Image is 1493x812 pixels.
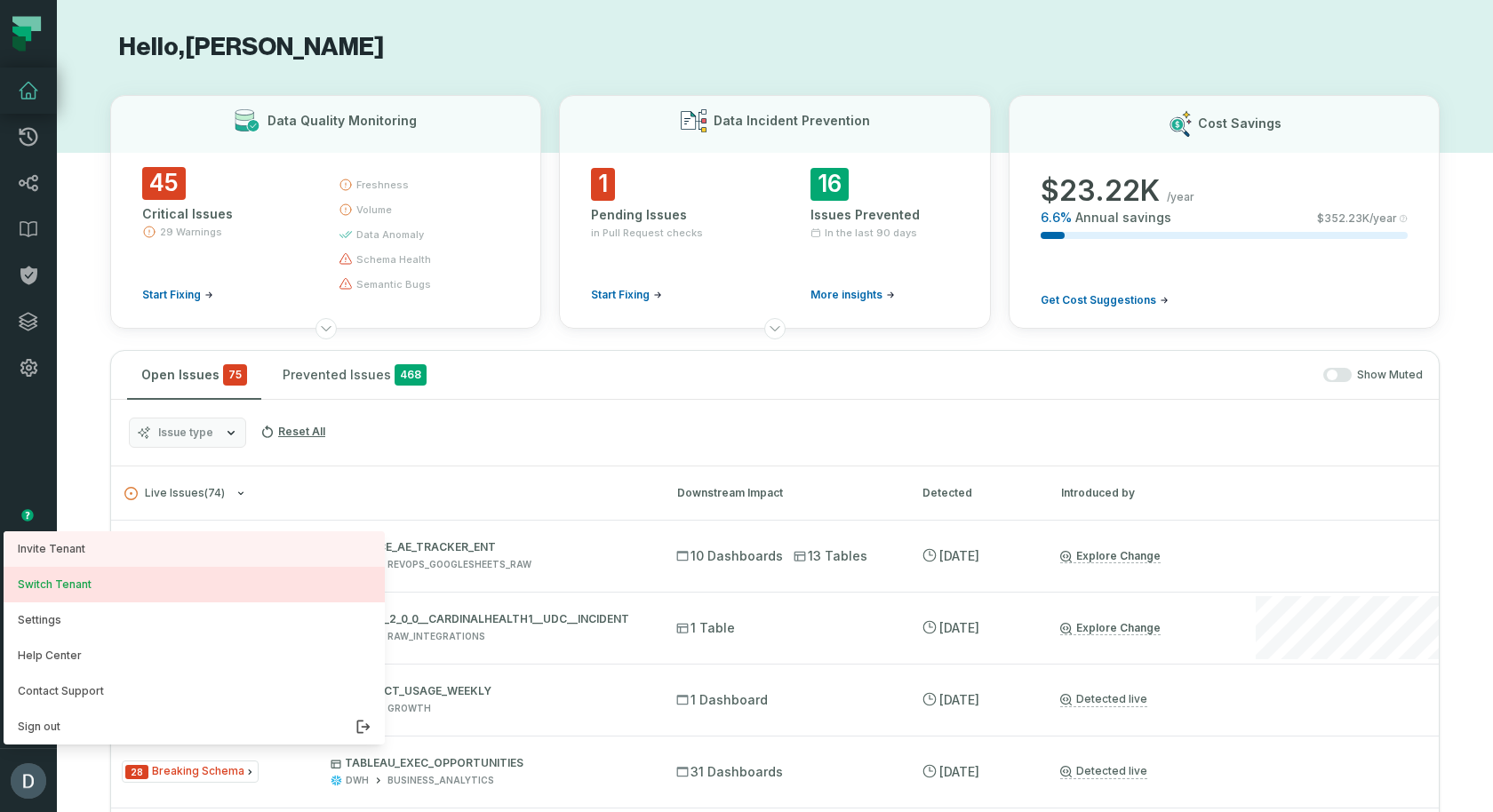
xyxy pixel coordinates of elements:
h3: Data Quality Monitoring [267,112,417,130]
span: /year [1167,190,1194,204]
span: critical issues and errors combined [223,364,247,386]
div: Issues Prevented [810,206,959,224]
a: Explore Change [1060,621,1161,635]
span: Severity [125,765,148,779]
span: freshness [356,178,409,192]
span: Get Cost Suggestions [1041,293,1156,307]
div: DWH [346,774,369,787]
div: avatar of Daniel Lahyani [4,531,385,744]
button: Data Quality Monitoring45Critical Issues29 WarningsStart Fixingfreshnessvolumedata anomalyschema ... [110,95,541,329]
p: TABLEAU_EXEC_OPPORTUNITIES [331,756,644,770]
button: Cost Savings$23.22K/year6.6%Annual savings$352.23K/yearGet Cost Suggestions [1009,95,1440,329]
button: Sign out [4,709,385,744]
span: 10 Dashboards [676,547,783,565]
relative-time: Sep 8, 2025, 4:02 AM GMT+3 [939,692,979,707]
div: Detected [922,485,1029,501]
div: Critical Issues [142,205,307,223]
div: Pending Issues [591,206,739,224]
span: In the last 90 days [825,226,917,240]
span: 31 Dashboards [676,763,783,781]
div: Downstream Impact [677,485,890,501]
span: $ 23.22K [1041,173,1160,209]
span: 6.6 % [1041,209,1072,227]
a: Explore Change [1060,549,1161,563]
span: Start Fixing [142,288,201,302]
span: schema health [356,252,431,267]
a: More insights [810,288,895,302]
button: Open Issues [127,351,261,399]
button: Switch Tenant [4,567,385,602]
div: RAW_INTEGRATIONS [387,630,485,643]
span: 45 [142,167,186,200]
a: Start Fixing [142,288,213,302]
span: semantic bugs [356,277,431,291]
button: Reset All [253,418,332,446]
span: 468 [395,364,427,386]
span: in Pull Request checks [591,226,703,240]
span: Issue Type [122,760,259,783]
img: avatar of Daniel Lahyani [11,763,46,799]
span: 29 Warnings [160,225,222,239]
div: Introduced by [1061,485,1221,501]
relative-time: Sep 8, 2025, 4:02 AM GMT+3 [939,764,979,779]
span: 1 Dashboard [676,691,768,709]
a: Start Fixing [591,288,662,302]
span: Issue type [158,426,213,440]
span: Start Fixing [591,288,650,302]
span: volume [356,203,392,217]
div: Show Muted [448,368,1423,383]
a: Invite Tenant [4,531,385,567]
span: Live Issues ( 74 ) [124,487,225,500]
span: Annual savings [1075,209,1171,227]
span: 1 [591,168,615,201]
button: Prevented Issues [268,351,441,399]
h3: Cost Savings [1198,115,1281,132]
span: $ 352.23K /year [1317,211,1397,226]
p: FINANCE_AE_TRACKER_ENT [331,540,644,554]
div: GROWTH [387,702,431,715]
relative-time: Sep 9, 2025, 5:50 AM GMT+3 [939,620,979,635]
p: PRODUCT_USAGE_WEEKLY [331,684,644,698]
h3: Data Incident Prevention [714,112,870,130]
relative-time: Sep 11, 2025, 5:47 AM GMT+3 [939,548,979,563]
button: Settings [4,602,385,638]
button: Data Incident Prevention1Pending Issuesin Pull Request checksStart Fixing16Issues PreventedIn the... [559,95,990,329]
button: Live Issues(74) [124,487,645,500]
h1: Hello, [PERSON_NAME] [110,32,1440,63]
span: 1 Table [676,619,735,637]
span: 13 Tables [794,547,867,565]
span: More insights [810,288,882,302]
div: BUSINESS_ANALYTICS [387,774,494,787]
a: Contact Support [4,673,385,709]
a: Detected live [1060,764,1147,779]
p: BP_S3__2_0_0__CARDINALHEALTH1__UDC__INCIDENT [331,612,644,626]
a: Get Cost Suggestions [1041,293,1169,307]
a: Help Center [4,638,385,673]
button: Issue type [129,418,246,448]
div: REVOPS_GOOGLESHEETS_RAW [387,558,531,571]
span: 16 [810,168,849,201]
a: Detected live [1060,692,1147,707]
span: data anomaly [356,227,424,242]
